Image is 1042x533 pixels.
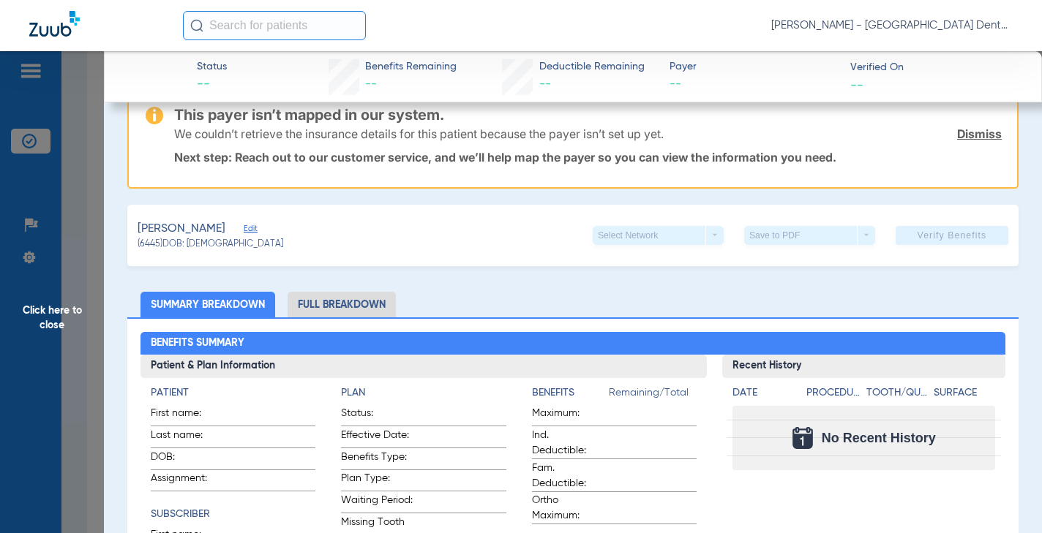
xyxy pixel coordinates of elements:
span: -- [365,78,377,90]
h3: Recent History [722,355,1005,378]
img: Calendar [792,427,813,449]
li: Full Breakdown [288,292,396,317]
span: First name: [151,406,222,426]
span: Effective Date: [341,428,413,447]
app-breakdown-title: Surface [934,385,996,406]
app-breakdown-title: Date [732,385,794,406]
span: (6445) DOB: [DEMOGRAPHIC_DATA] [138,238,283,252]
h2: Benefits Summary [140,332,1006,355]
app-breakdown-title: Procedure [806,385,861,406]
h4: Plan [341,385,506,401]
span: [PERSON_NAME] [138,220,225,238]
a: Dismiss [957,126,1002,141]
span: Waiting Period: [341,493,413,513]
h3: This payer isn’t mapped in our system. [174,107,1002,122]
h4: Patient [151,385,315,401]
span: Assignment: [151,471,222,491]
span: Payer [670,59,837,75]
span: [PERSON_NAME] - [GEOGRAPHIC_DATA] Dental [771,18,1013,33]
span: -- [197,75,227,94]
span: DOB: [151,450,222,469]
input: Search for patients [183,11,366,40]
h4: Date [732,385,794,401]
span: Benefits Remaining [365,59,457,75]
iframe: Chat Widget [969,463,1042,533]
span: Remaining/Total [609,385,697,406]
li: Summary Breakdown [140,292,275,317]
h4: Surface [934,385,996,401]
img: Search Icon [190,19,203,32]
h4: Benefits [532,385,609,401]
img: warning-icon [146,107,163,124]
h3: Patient & Plan Information [140,355,707,378]
span: -- [850,77,863,92]
h4: Tooth/Quad [866,385,929,401]
span: Plan Type: [341,471,413,491]
span: Benefits Type: [341,450,413,469]
app-breakdown-title: Benefits [532,385,609,406]
p: Next step: Reach out to our customer service, and we’ll help map the payer so you can view the in... [174,150,1002,165]
span: Maximum: [532,406,604,426]
span: Edit [244,224,257,238]
span: Ind. Deductible: [532,428,604,458]
span: -- [670,75,837,94]
img: Zuub Logo [29,11,80,37]
h4: Subscriber [151,507,315,522]
span: Fam. Deductible: [532,461,604,491]
app-breakdown-title: Tooth/Quad [866,385,929,406]
span: Status: [341,406,413,426]
span: No Recent History [822,431,936,445]
span: Ortho Maximum: [532,493,604,523]
h4: Procedure [806,385,861,401]
span: Deductible Remaining [539,59,645,75]
span: -- [539,78,551,90]
span: Status [197,59,227,75]
p: We couldn’t retrieve the insurance details for this patient because the payer isn’t set up yet. [174,126,664,141]
span: Last name: [151,428,222,447]
span: Verified On [850,60,1018,75]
